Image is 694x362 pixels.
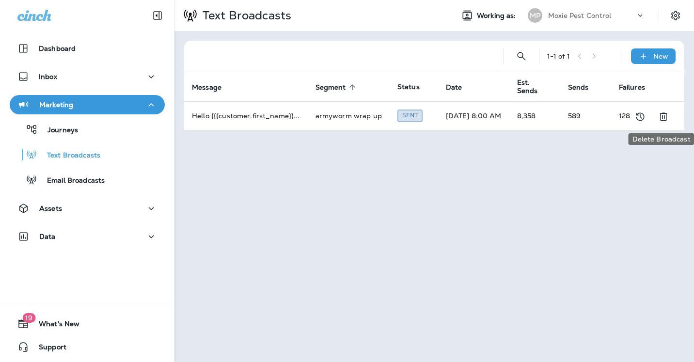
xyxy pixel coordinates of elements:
[144,6,171,25] button: Collapse Sidebar
[517,79,544,95] span: Est. Sends
[10,95,165,114] button: Marketing
[528,8,542,23] div: MP
[619,83,658,92] span: Failures
[10,144,165,165] button: Text Broadcasts
[438,101,509,130] td: [DATE] 8:00 AM
[39,205,62,212] p: Assets
[199,8,291,23] p: Text Broadcasts
[477,12,518,20] span: Working as:
[315,83,359,92] span: Segment
[548,12,612,19] p: Moxie Pest Control
[512,47,531,66] button: Search Text Broadcasts
[547,52,570,60] div: 1 - 1 of 1
[10,199,165,218] button: Assets
[446,83,475,92] span: Date
[10,39,165,58] button: Dashboard
[667,7,684,24] button: Settings
[37,176,105,186] p: Email Broadcasts
[10,119,165,140] button: Journeys
[10,337,165,357] button: Support
[29,320,79,331] span: What's New
[397,110,423,119] span: Created by Jason Munk
[38,126,78,135] p: Journeys
[39,45,76,52] p: Dashboard
[509,101,560,130] td: 8,358
[315,83,346,92] span: Segment
[37,151,100,160] p: Text Broadcasts
[397,82,420,91] span: Status
[619,83,645,92] span: Failures
[10,314,165,333] button: 19What's New
[192,83,221,92] span: Message
[10,170,165,190] button: Email Broadcasts
[39,73,57,80] p: Inbox
[22,313,35,323] span: 19
[397,110,423,122] div: Sent
[568,83,589,92] span: Sends
[611,101,666,130] td: 128
[446,83,462,92] span: Date
[654,107,673,126] button: Delete Broadcast
[517,79,556,95] span: Est. Sends
[39,233,56,240] p: Data
[653,52,668,60] p: New
[192,83,234,92] span: Message
[308,101,390,130] td: armyworm wrap up
[568,83,601,92] span: Sends
[29,343,66,355] span: Support
[184,101,308,130] td: Hello {{{customer.first_name}} ...
[10,67,165,86] button: Inbox
[39,101,73,109] p: Marketing
[10,227,165,246] button: Data
[560,101,611,130] td: 589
